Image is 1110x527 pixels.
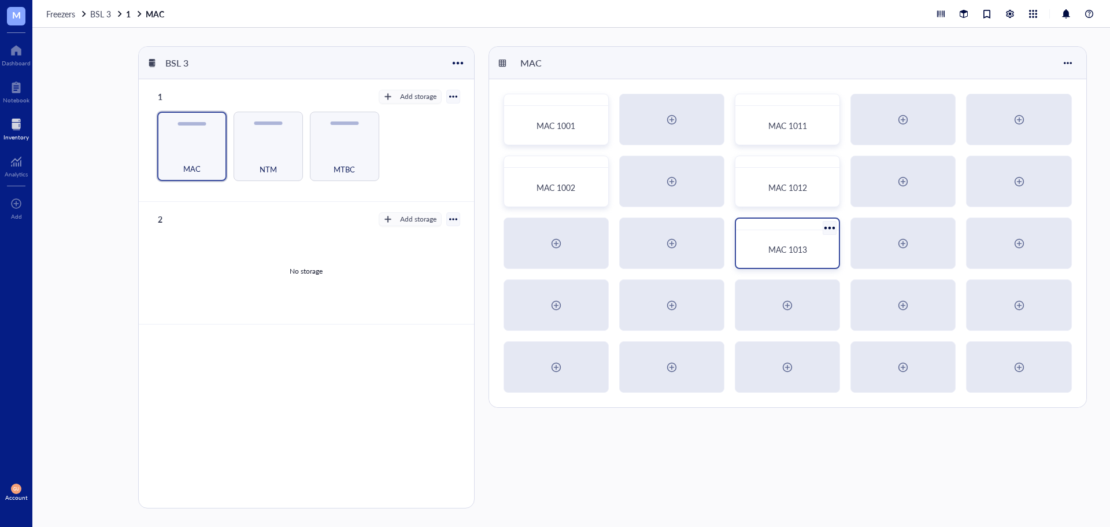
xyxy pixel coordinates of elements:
[3,134,29,141] div: Inventory
[46,9,88,19] a: Freezers
[5,152,28,178] a: Analytics
[400,91,436,102] div: Add storage
[12,8,21,22] span: M
[379,90,442,104] button: Add storage
[768,244,807,255] span: MAC 1013
[334,163,355,176] span: MTBC
[536,120,575,131] span: MAC 1001
[183,163,201,175] span: MAC
[126,9,166,19] a: 1MAC
[13,487,18,491] span: GU
[153,89,222,105] div: 1
[400,214,436,224] div: Add storage
[5,494,28,501] div: Account
[260,163,277,176] span: NTM
[379,212,442,226] button: Add storage
[768,120,807,131] span: MAC 1011
[11,213,22,220] div: Add
[46,8,75,20] span: Freezers
[160,53,230,73] div: BSL 3
[3,78,29,104] a: Notebook
[2,41,31,67] a: Dashboard
[3,115,29,141] a: Inventory
[153,211,222,227] div: 2
[768,182,807,193] span: MAC 1012
[90,9,124,19] a: BSL 3
[536,182,575,193] span: MAC 1002
[290,266,323,277] div: No storage
[515,53,584,73] div: MAC
[5,171,28,178] div: Analytics
[3,97,29,104] div: Notebook
[2,60,31,67] div: Dashboard
[90,8,111,20] span: BSL 3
